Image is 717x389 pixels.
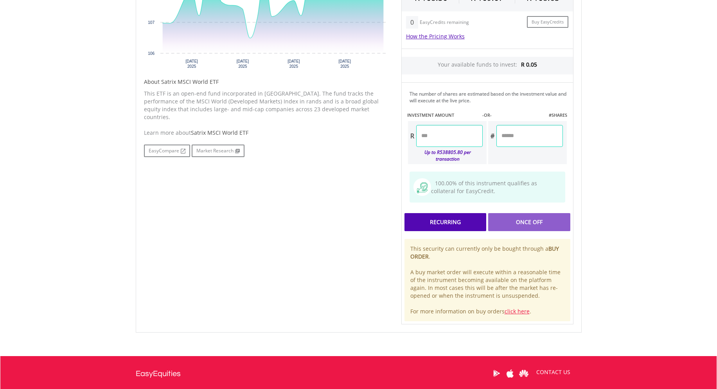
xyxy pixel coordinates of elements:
[185,59,198,69] text: [DATE] 2025
[144,78,390,86] h5: About Satrix MSCI World ETF
[338,59,351,69] text: [DATE] 2025
[408,147,483,164] div: Up to R538805.80 per transaction
[531,361,576,383] a: CONTACT US
[490,361,503,385] a: Google Play
[404,239,570,321] div: This security can currently only be bought through a . A buy market order will execute within a r...
[144,129,390,137] div: Learn more about
[402,57,573,74] div: Your available funds to invest:
[488,213,570,231] div: Once Off
[144,145,190,157] a: EasyCompare
[521,61,537,68] span: R 0.05
[482,112,492,118] label: -OR-
[410,245,559,260] b: BUY ORDER
[408,125,416,147] div: R
[517,361,531,385] a: Huawei
[144,90,390,121] p: This ETF is an open-end fund incorporated in [GEOGRAPHIC_DATA]. The fund tracks the performance o...
[431,179,537,195] span: 100.00% of this instrument qualifies as collateral for EasyCredit.
[407,112,454,118] label: INVESTMENT AMOUNT
[236,59,249,69] text: [DATE] 2025
[503,361,517,385] a: Apple
[488,125,496,147] div: #
[549,112,567,118] label: #SHARES
[404,213,486,231] div: Recurring
[406,33,465,40] a: How the Pricing Works
[406,16,418,29] div: 0
[527,16,568,28] a: Buy EasyCredits
[288,59,300,69] text: [DATE] 2025
[505,308,530,315] a: click here
[148,20,155,25] text: 107
[420,20,469,26] div: EasyCredits remaining
[191,129,248,136] span: Satrix MSCI World ETF
[192,145,244,157] a: Market Research
[148,51,155,56] text: 106
[410,90,570,104] div: The number of shares are estimated based on the investment value and will execute at the live price.
[417,183,428,193] img: collateral-qualifying-green.svg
